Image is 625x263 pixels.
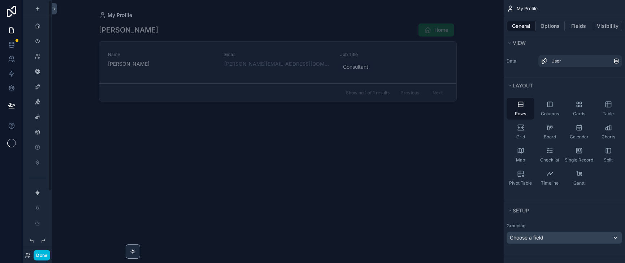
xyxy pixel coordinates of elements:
[594,121,622,143] button: Charts
[540,157,559,163] span: Checklist
[510,234,543,241] span: Choose a field
[565,157,593,163] span: Single Record
[513,207,529,214] span: Setup
[34,250,50,260] button: Done
[507,38,618,48] button: View
[517,6,538,12] span: My Profile
[604,157,613,163] span: Split
[544,134,556,140] span: Board
[509,180,532,186] span: Pivot Table
[594,98,622,120] button: Table
[507,144,534,166] button: Map
[565,167,593,189] button: Gantt
[507,58,535,64] label: Data
[565,98,593,120] button: Cards
[570,134,589,140] span: Calendar
[507,98,534,120] button: Rows
[507,223,525,229] label: Grouping
[536,167,564,189] button: Timeline
[507,206,618,216] button: Setup
[536,98,564,120] button: Columns
[536,21,565,31] button: Options
[593,21,622,31] button: Visibility
[507,121,534,143] button: Grid
[565,144,593,166] button: Single Record
[513,82,533,89] span: Layout
[573,180,585,186] span: Gantt
[541,180,559,186] span: Timeline
[513,40,526,46] span: View
[551,58,561,64] span: User
[538,55,622,67] a: User
[507,21,536,31] button: General
[507,232,622,244] button: Choose a field
[541,111,559,117] span: Columns
[594,144,622,166] button: Split
[507,81,618,91] button: Layout
[573,111,585,117] span: Cards
[516,157,525,163] span: Map
[602,134,615,140] span: Charts
[516,134,525,140] span: Grid
[536,144,564,166] button: Checklist
[565,21,594,31] button: Fields
[536,121,564,143] button: Board
[603,111,614,117] span: Table
[507,167,534,189] button: Pivot Table
[515,111,526,117] span: Rows
[565,121,593,143] button: Calendar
